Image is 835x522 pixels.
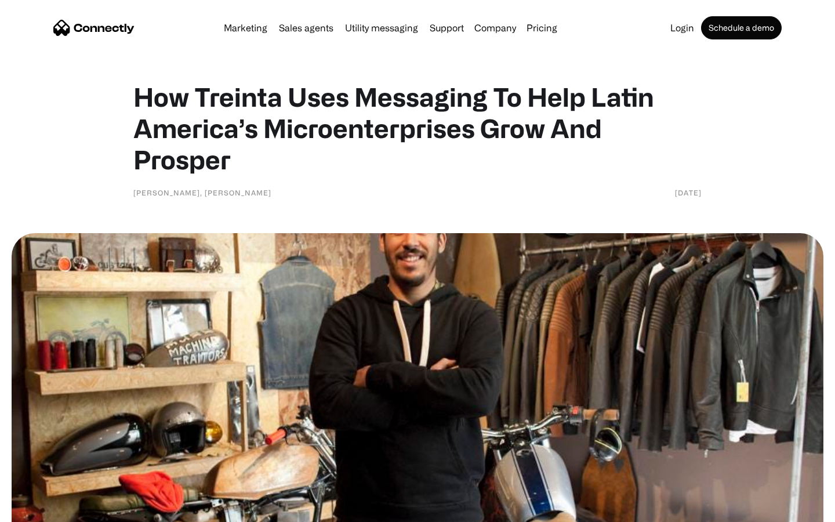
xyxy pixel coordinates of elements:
ul: Language list [23,502,70,518]
a: Marketing [219,23,272,32]
div: Company [474,20,516,36]
a: Pricing [522,23,562,32]
a: Utility messaging [340,23,423,32]
aside: Language selected: English [12,502,70,518]
a: Schedule a demo [701,16,782,39]
a: Login [666,23,699,32]
div: [DATE] [675,187,702,198]
div: [PERSON_NAME], [PERSON_NAME] [133,187,271,198]
a: Support [425,23,469,32]
h1: How Treinta Uses Messaging To Help Latin America’s Microenterprises Grow And Prosper [133,81,702,175]
a: Sales agents [274,23,338,32]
